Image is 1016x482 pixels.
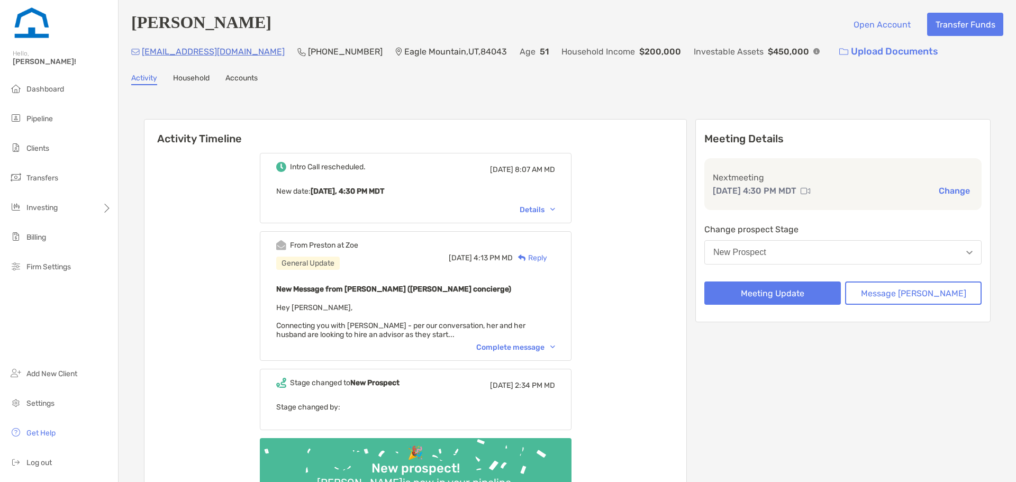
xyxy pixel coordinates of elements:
[13,57,112,66] span: [PERSON_NAME]!
[10,112,22,124] img: pipeline icon
[311,187,384,196] b: [DATE], 4:30 PM MDT
[290,241,358,250] div: From Preston at Zoe
[520,45,536,58] p: Age
[449,253,472,262] span: [DATE]
[10,82,22,95] img: dashboard icon
[350,378,400,387] b: New Prospect
[694,45,764,58] p: Investable Assets
[142,45,285,58] p: [EMAIL_ADDRESS][DOMAIN_NAME]
[10,260,22,272] img: firm-settings icon
[26,233,46,242] span: Billing
[395,48,402,56] img: Location Icon
[26,203,58,212] span: Investing
[513,252,547,263] div: Reply
[550,345,555,349] img: Chevron icon
[10,456,22,468] img: logout icon
[290,378,400,387] div: Stage changed to
[927,13,1003,36] button: Transfer Funds
[10,201,22,213] img: investing icon
[404,45,507,58] p: Eagle Mountain , UT , 84043
[26,399,55,408] span: Settings
[713,171,973,184] p: Next meeting
[10,230,22,243] img: billing icon
[704,240,982,265] button: New Prospect
[276,303,525,339] span: Hey [PERSON_NAME], Connecting you with [PERSON_NAME] - per our conversation, her and her husband ...
[403,445,428,461] div: 🎉
[490,381,513,390] span: [DATE]
[26,369,77,378] span: Add New Client
[515,165,555,174] span: 8:07 AM MD
[290,162,366,171] div: Intro Call rescheduled.
[26,174,58,183] span: Transfers
[515,381,555,390] span: 2:34 PM MD
[704,223,982,236] p: Change prospect Stage
[10,396,22,409] img: settings icon
[845,281,982,305] button: Message [PERSON_NAME]
[768,45,809,58] p: $450,000
[966,251,973,254] img: Open dropdown arrow
[276,401,555,414] p: Stage changed by:
[704,281,841,305] button: Meeting Update
[26,144,49,153] span: Clients
[520,205,555,214] div: Details
[561,45,635,58] p: Household Income
[713,184,796,197] p: [DATE] 4:30 PM MDT
[276,240,286,250] img: Event icon
[26,85,64,94] span: Dashboard
[26,114,53,123] span: Pipeline
[131,13,271,36] h4: [PERSON_NAME]
[26,429,56,438] span: Get Help
[276,185,555,198] p: New date :
[26,262,71,271] span: Firm Settings
[297,48,306,56] img: Phone Icon
[639,45,681,58] p: $200,000
[704,132,982,145] p: Meeting Details
[518,254,526,261] img: Reply icon
[26,458,52,467] span: Log out
[474,253,513,262] span: 4:13 PM MD
[276,257,340,270] div: General Update
[308,45,383,58] p: [PHONE_NUMBER]
[276,378,286,388] img: Event icon
[10,171,22,184] img: transfers icon
[832,40,945,63] a: Upload Documents
[173,74,210,85] a: Household
[131,74,157,85] a: Activity
[540,45,549,58] p: 51
[10,426,22,439] img: get-help icon
[839,48,848,56] img: button icon
[713,248,766,257] div: New Prospect
[813,48,820,54] img: Info Icon
[476,343,555,352] div: Complete message
[936,185,973,196] button: Change
[801,187,810,195] img: communication type
[367,461,464,476] div: New prospect!
[276,162,286,172] img: Event icon
[845,13,919,36] button: Open Account
[13,4,51,42] img: Zoe Logo
[131,49,140,55] img: Email Icon
[550,208,555,211] img: Chevron icon
[144,120,686,145] h6: Activity Timeline
[490,165,513,174] span: [DATE]
[276,285,511,294] b: New Message from [PERSON_NAME] ([PERSON_NAME] concierge)
[10,367,22,379] img: add_new_client icon
[10,141,22,154] img: clients icon
[225,74,258,85] a: Accounts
